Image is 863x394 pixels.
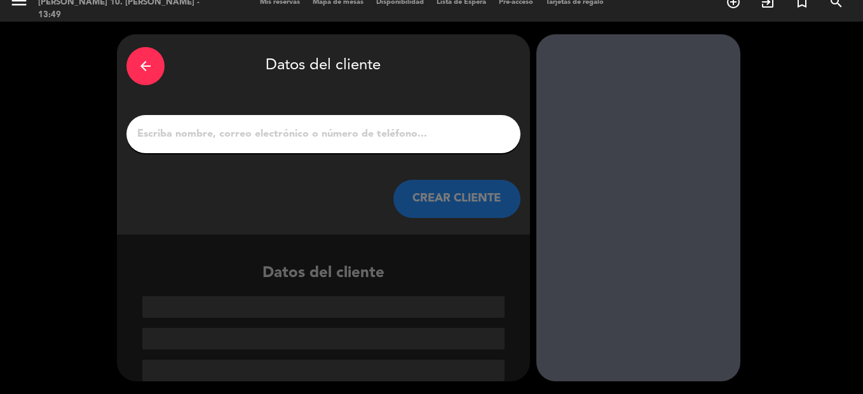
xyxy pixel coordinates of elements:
[138,58,153,74] i: arrow_back
[126,44,520,88] div: Datos del cliente
[393,180,520,218] button: CREAR CLIENTE
[136,125,511,143] input: Escriba nombre, correo electrónico o número de teléfono...
[117,261,530,381] div: Datos del cliente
